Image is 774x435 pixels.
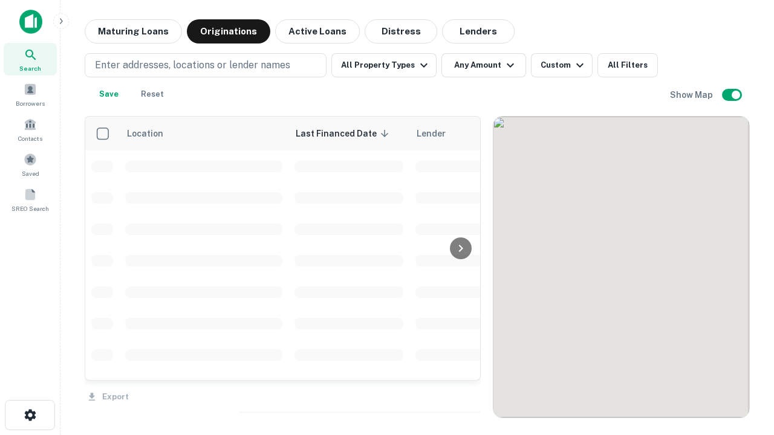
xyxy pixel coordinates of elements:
img: capitalize-icon.png [19,10,42,34]
th: Lender [409,117,603,150]
span: SREO Search [11,204,49,213]
button: Maturing Loans [85,19,182,43]
span: Location [126,126,179,141]
span: Lender [417,126,446,141]
button: Originations [187,19,270,43]
button: Reset [133,82,172,106]
a: Borrowers [4,78,57,111]
button: All Property Types [331,53,437,77]
span: Contacts [18,134,42,143]
button: Active Loans [275,19,360,43]
iframe: Chat Widget [714,338,774,396]
a: Search [4,43,57,76]
h6: Show Map [670,88,715,101]
button: Save your search to get updates of matches that match your search criteria. [89,82,128,106]
span: Search [19,63,41,73]
th: Location [119,117,288,150]
button: Any Amount [441,53,526,77]
div: 0 0 [493,117,749,417]
p: Enter addresses, locations or lender names [95,58,290,72]
button: All Filters [597,53,658,77]
span: Last Financed Date [296,126,392,141]
button: Enter addresses, locations or lender names [85,53,327,77]
a: Saved [4,148,57,181]
span: Saved [22,169,39,178]
span: Borrowers [16,98,45,108]
div: Custom [541,58,587,72]
button: Distress [365,19,437,43]
th: Last Financed Date [288,117,409,150]
a: SREO Search [4,183,57,216]
button: Custom [531,53,593,77]
button: Lenders [442,19,515,43]
a: Contacts [4,113,57,146]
